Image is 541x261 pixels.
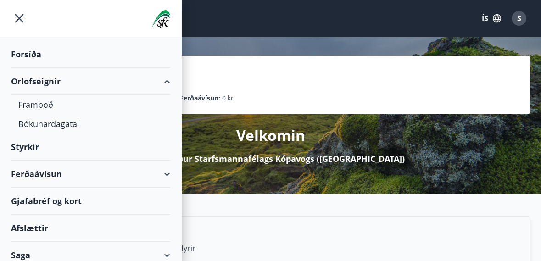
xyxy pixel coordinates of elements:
[11,215,170,242] div: Afslættir
[11,161,170,188] div: Ferðaávísun
[137,153,405,165] p: á Mínar síður Starfsmannafélags Kópavogs ([GEOGRAPHIC_DATA])
[222,93,235,103] span: 0 kr.
[11,41,170,68] div: Forsíða
[11,10,28,27] button: menu
[236,125,305,145] p: Velkomin
[477,10,506,27] button: ÍS
[180,93,220,103] p: Ferðaávísun :
[18,95,163,114] div: Framboð
[151,10,170,28] img: union_logo
[517,13,521,23] span: S
[508,7,530,29] button: S
[11,68,170,95] div: Orlofseignir
[18,114,163,133] div: Bókunardagatal
[11,188,170,215] div: Gjafabréf og kort
[11,133,170,161] div: Styrkir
